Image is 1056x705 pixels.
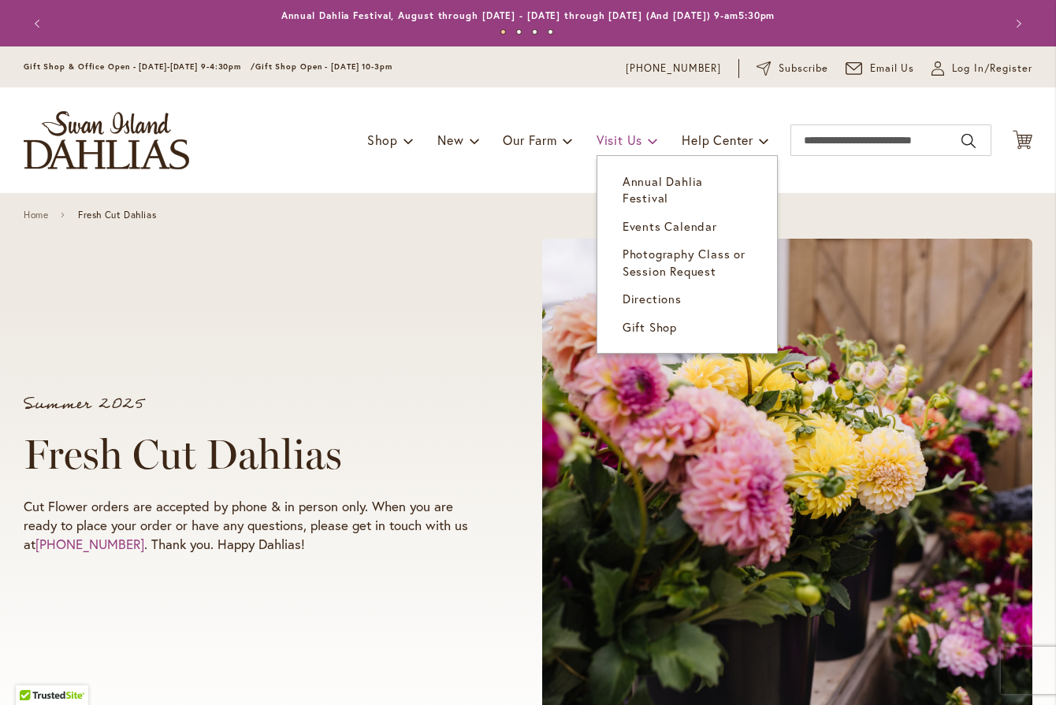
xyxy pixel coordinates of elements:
a: Email Us [846,61,915,76]
a: Subscribe [757,61,828,76]
span: Annual Dahlia Festival [623,173,703,206]
a: Annual Dahlia Festival, August through [DATE] - [DATE] through [DATE] (And [DATE]) 9-am5:30pm [281,9,775,21]
button: 1 of 4 [500,29,506,35]
span: New [437,132,463,148]
span: Gift Shop [623,319,677,335]
a: Log In/Register [931,61,1032,76]
a: [PHONE_NUMBER] [35,535,144,553]
span: Email Us [870,61,915,76]
button: 2 of 4 [516,29,522,35]
span: Gift Shop & Office Open - [DATE]-[DATE] 9-4:30pm / [24,61,255,72]
p: Summer 2025 [24,396,482,412]
p: Cut Flower orders are accepted by phone & in person only. When you are ready to place your order ... [24,497,482,554]
span: Photography Class or Session Request [623,246,746,278]
span: Our Farm [503,132,556,148]
button: Previous [24,8,55,39]
h1: Fresh Cut Dahlias [24,431,482,478]
a: Home [24,210,48,221]
span: Visit Us [597,132,642,148]
a: [PHONE_NUMBER] [626,61,721,76]
span: Gift Shop Open - [DATE] 10-3pm [255,61,392,72]
span: Log In/Register [952,61,1032,76]
a: store logo [24,111,189,169]
span: Fresh Cut Dahlias [78,210,156,221]
span: Subscribe [779,61,828,76]
button: 3 of 4 [532,29,537,35]
button: 4 of 4 [548,29,553,35]
span: Events Calendar [623,218,717,234]
span: Directions [623,291,682,306]
span: Shop [367,132,398,148]
button: Next [1001,8,1032,39]
span: Help Center [682,132,753,148]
